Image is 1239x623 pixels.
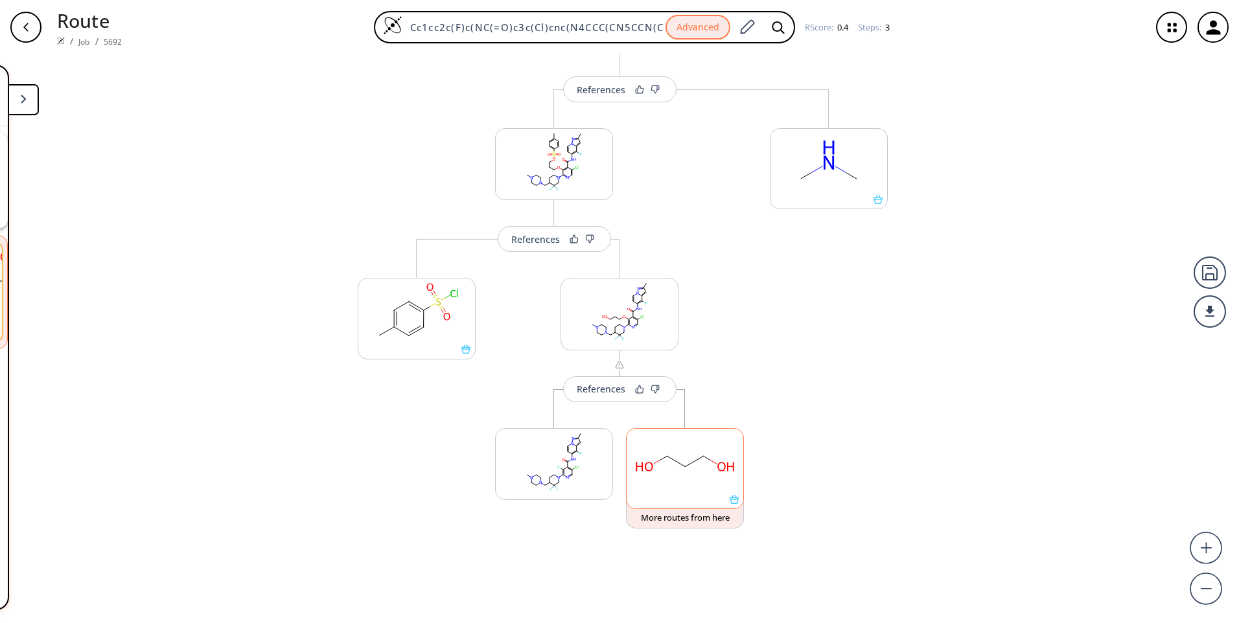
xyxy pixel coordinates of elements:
button: References [563,376,677,402]
svg: Cc1cc2c(F)c(NC(=O)c3c(Cl)cnc(N4CCC(CN5CCN(C)CC5)C(F)(F)C4)c3F)ccn2n1 [496,429,612,495]
a: Job [78,36,89,47]
div: Steps : [858,23,890,32]
svg: Cc1ccc(S(=O)(=O)Cl)cc1 [358,278,475,345]
div: RScore : [805,23,848,32]
div: References [577,385,625,393]
svg: Cc1cc2c(F)c(NC(=O)c3c(Cl)cnc(N4CCC(CN5CCN(C)CC5)C(F)(F)C4)c3OCCCO)ccn2n1 [561,278,678,345]
span: 3 [883,21,890,33]
div: References [511,235,560,244]
button: References [498,226,611,252]
p: Route [57,6,122,34]
li: / [70,34,73,48]
button: References [563,76,677,102]
a: 5692 [104,36,122,47]
span: 0.4 [835,21,848,33]
svg: Cc1ccc(S(=O)(=O)OCCCOc2c(N3CCC(CN4CCN(C)CC4)C(F)(F)C3)ncc(Cl)c2C(=O)Nc2ccn3nc(C)cc3c2F)cc1 [496,129,612,195]
svg: CNC [770,129,887,195]
li: / [95,34,98,48]
input: Enter SMILES [402,21,666,34]
img: warning [614,359,625,370]
div: References [577,85,625,94]
img: Logo Spaya [383,16,402,35]
svg: OCCCO [627,429,743,495]
button: More routes from here [626,501,744,528]
img: Spaya logo [57,37,65,45]
button: Advanced [666,15,730,40]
